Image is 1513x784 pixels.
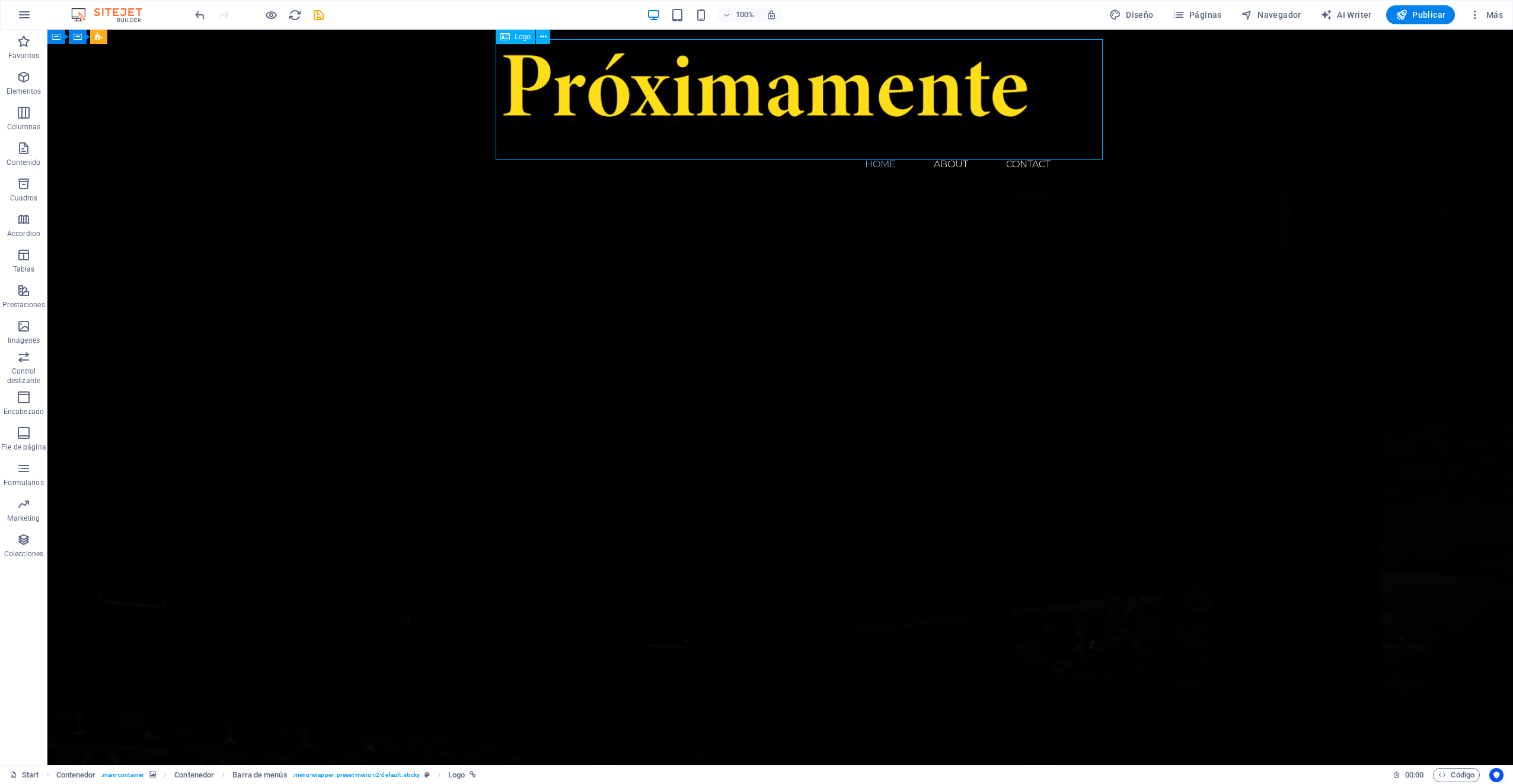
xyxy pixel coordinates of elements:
[1405,768,1423,782] span: 00 00
[1109,9,1154,21] span: Diseño
[288,8,302,22] button: reload
[1320,9,1372,21] span: AI Writer
[232,768,287,782] span: Haz clic para seleccionar y doble clic para editar
[149,772,156,778] i: Este elemento contiene un fondo
[7,158,40,167] p: Contenido
[193,8,207,22] button: undo
[311,8,325,22] button: save
[735,8,754,22] h6: 100%
[1413,770,1415,779] span: :
[1433,768,1480,782] button: Código
[264,8,278,22] button: Haz clic para salir del modo de previsualización y seguir editando
[515,33,531,40] span: Logo
[1105,5,1158,24] button: Diseño
[9,768,39,782] a: Haz clic para cancelar la selección y doble clic para abrir páginas
[1438,768,1474,782] span: Código
[292,768,420,782] span: . menu-wrapper .preset-menu-v2-default .sticky
[2,300,44,310] p: Prestaciones
[1105,5,1158,24] div: Diseño (Ctrl+Alt+Y)
[717,8,759,22] button: 100%
[7,122,41,132] p: Columnas
[193,8,207,22] i: Deshacer: Cambiar estilo (Ctrl+Z)
[8,336,40,345] p: Imágenes
[1168,5,1227,24] button: Páginas
[470,772,476,778] i: Este elemento está vinculado
[1469,9,1503,21] span: Más
[56,768,96,782] span: Haz clic para seleccionar y doble clic para editar
[101,768,144,782] span: . main-container
[1173,9,1222,21] span: Páginas
[448,768,465,782] span: Haz clic para seleccionar y doble clic para editar
[1236,5,1306,24] button: Navegador
[7,87,41,96] p: Elementos
[7,229,40,238] p: Accordion
[7,514,40,523] p: Marketing
[13,264,35,274] p: Tablas
[4,549,43,559] p: Colecciones
[766,9,777,20] i: Al redimensionar, ajustar el nivel de zoom automáticamente para ajustarse al dispositivo elegido.
[1316,5,1377,24] button: AI Writer
[1464,5,1508,24] button: Más
[68,8,157,22] img: Editor Logo
[4,478,43,487] p: Formularios
[312,8,325,22] i: Guardar (Ctrl+S)
[56,768,477,782] nav: breadcrumb
[1,442,46,452] p: Pie de página
[10,193,38,203] p: Cuadros
[1386,5,1455,24] button: Publicar
[1393,768,1424,782] h6: Tiempo de la sesión
[1489,768,1504,782] button: Usercentrics
[424,772,430,778] i: Este elemento es un preajuste personalizable
[174,768,214,782] span: Haz clic para seleccionar y doble clic para editar
[8,51,39,60] p: Favoritos
[1241,9,1301,21] span: Navegador
[4,407,44,416] p: Encabezado
[1396,9,1446,21] span: Publicar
